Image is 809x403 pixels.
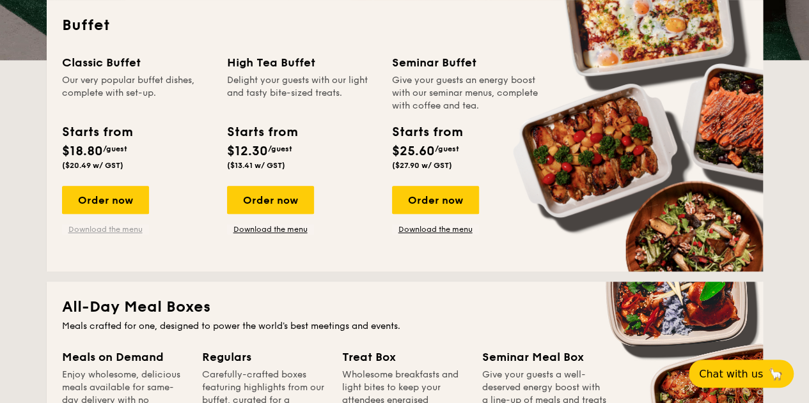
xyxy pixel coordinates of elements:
span: /guest [103,144,127,153]
div: Seminar Buffet [392,54,542,72]
span: Chat with us [699,368,763,380]
div: High Tea Buffet [227,54,377,72]
span: /guest [435,144,459,153]
span: ($13.41 w/ GST) [227,161,285,170]
span: $18.80 [62,144,103,159]
div: Starts from [227,123,297,142]
a: Download the menu [62,224,149,234]
div: Delight your guests with our light and tasty bite-sized treats. [227,74,377,112]
div: Order now [227,186,314,214]
div: Order now [62,186,149,214]
div: Order now [392,186,479,214]
span: $25.60 [392,144,435,159]
div: Our very popular buffet dishes, complete with set-up. [62,74,212,112]
div: Classic Buffet [62,54,212,72]
div: Regulars [202,348,327,366]
span: 🦙 [768,367,783,381]
span: $12.30 [227,144,268,159]
span: ($27.90 w/ GST) [392,161,452,170]
span: /guest [268,144,292,153]
div: Meals crafted for one, designed to power the world's best meetings and events. [62,320,748,333]
a: Download the menu [227,224,314,234]
div: Starts from [62,123,132,142]
h2: All-Day Meal Boxes [62,297,748,317]
div: Treat Box [342,348,467,366]
a: Download the menu [392,224,479,234]
div: Starts from [392,123,462,142]
button: Chat with us🦙 [689,360,794,388]
div: Meals on Demand [62,348,187,366]
h2: Buffet [62,15,748,36]
span: ($20.49 w/ GST) [62,161,123,170]
div: Seminar Meal Box [482,348,607,366]
div: Give your guests an energy boost with our seminar menus, complete with coffee and tea. [392,74,542,112]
